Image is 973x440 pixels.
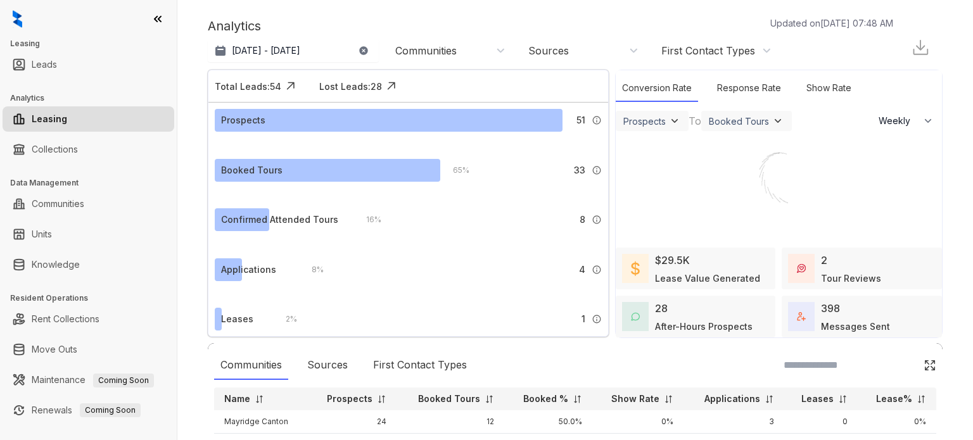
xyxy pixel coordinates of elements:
img: Info [592,215,602,225]
div: 2 % [273,312,297,326]
img: Loader [731,132,826,227]
td: 12 [397,410,504,434]
li: Move Outs [3,337,174,362]
div: Lease Value Generated [655,272,760,285]
img: sorting [664,394,673,404]
img: Info [592,314,602,324]
img: Info [592,165,602,175]
div: Prospects [623,116,666,127]
div: 8 % [299,263,324,277]
a: Rent Collections [32,306,99,332]
div: 65 % [440,163,469,177]
img: Info [592,265,602,275]
div: First Contact Types [661,44,755,58]
div: Show Rate [800,75,858,102]
div: 28 [655,301,668,316]
span: Coming Soon [93,374,154,387]
div: Communities [214,351,288,380]
div: Response Rate [711,75,787,102]
span: 8 [580,213,585,227]
div: Booked Tours [221,163,283,177]
div: Booked Tours [709,116,769,127]
span: 51 [576,113,585,127]
p: Prospects [327,393,372,405]
div: $29.5K [655,253,690,268]
span: Weekly [879,115,917,127]
button: Weekly [871,110,942,132]
p: Name [224,393,250,405]
div: Tour Reviews [821,272,881,285]
div: Applications [221,263,276,277]
td: 0% [592,410,684,434]
img: logo [13,10,22,28]
div: After-Hours Prospects [655,320,753,333]
img: Click Icon [924,359,936,372]
p: Applications [704,393,760,405]
div: Total Leads: 54 [215,80,281,93]
li: Renewals [3,398,174,423]
img: sorting [917,394,926,404]
div: Confirmed Attended Tours [221,213,338,227]
div: Leases [221,312,253,326]
h3: Resident Operations [10,292,177,304]
a: Move Outs [32,337,77,362]
img: sorting [255,394,264,404]
span: Coming Soon [80,403,141,417]
li: Communities [3,191,174,217]
td: 50.0% [504,410,592,434]
p: Booked Tours [418,393,480,405]
img: AfterHoursConversations [631,312,640,322]
img: sorting [485,394,494,404]
h3: Analytics [10,92,177,104]
a: Leasing [32,106,67,132]
h3: Data Management [10,177,177,189]
button: [DATE] - [DATE] [208,39,379,62]
div: To [689,113,701,129]
td: 24 [308,410,397,434]
span: 1 [582,312,585,326]
p: Lease% [876,393,912,405]
div: First Contact Types [367,351,473,380]
div: Prospects [221,113,265,127]
a: Communities [32,191,84,217]
h3: Leasing [10,38,177,49]
li: Maintenance [3,367,174,393]
img: ViewFilterArrow [668,115,681,127]
div: 398 [821,301,840,316]
div: Communities [395,44,457,58]
img: sorting [377,394,386,404]
div: Sources [528,44,569,58]
a: Leads [32,52,57,77]
p: [DATE] - [DATE] [232,44,300,57]
img: Download [911,38,930,57]
img: Click Icon [281,77,300,96]
a: RenewalsComing Soon [32,398,141,423]
a: Collections [32,137,78,162]
td: 3 [684,410,784,434]
img: SearchIcon [897,360,908,370]
img: Click Icon [382,77,401,96]
p: Analytics [208,16,261,35]
div: Conversion Rate [616,75,698,102]
div: Messages Sent [821,320,890,333]
div: 2 [821,253,827,268]
li: Collections [3,137,174,162]
div: 16 % [353,213,381,227]
span: 4 [579,263,585,277]
img: TourReviews [797,264,806,273]
td: 0% [858,410,936,434]
span: 33 [574,163,585,177]
img: LeaseValue [631,261,640,276]
img: TotalFum [797,312,806,321]
li: Leads [3,52,174,77]
img: sorting [765,394,774,404]
td: 0 [784,410,858,434]
a: Knowledge [32,252,80,277]
a: Units [32,222,52,247]
img: sorting [573,394,582,404]
img: Info [592,115,602,125]
li: Leasing [3,106,174,132]
div: Sources [301,351,354,380]
li: Units [3,222,174,247]
li: Rent Collections [3,306,174,332]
